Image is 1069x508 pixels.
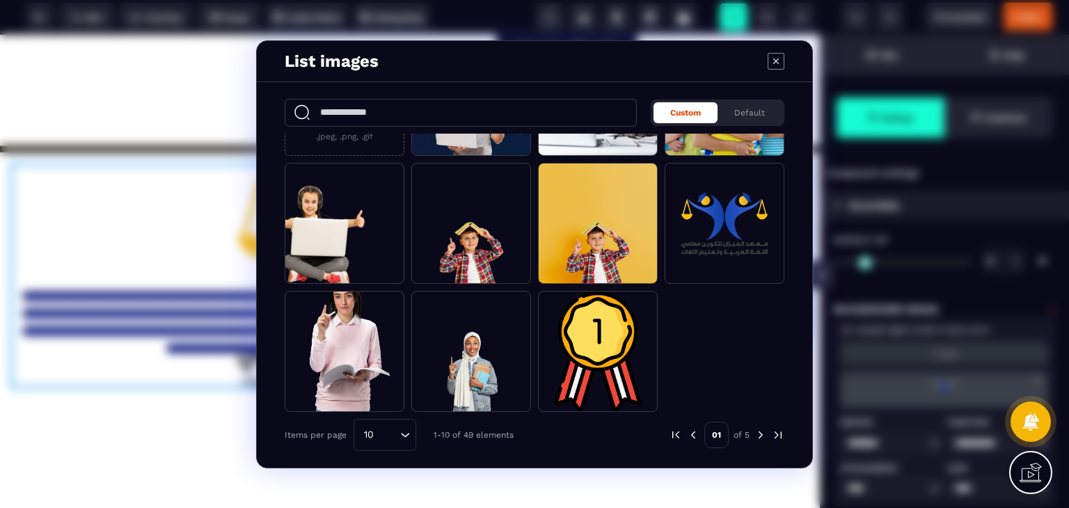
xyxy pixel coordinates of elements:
[285,51,379,71] h4: List images
[734,108,765,118] span: Default
[354,419,416,451] div: Search for option
[359,427,379,443] span: 10
[704,422,729,448] p: 01
[302,178,518,215] b: أكاديمية الميزان
[772,429,784,441] img: next
[734,429,750,440] p: of 5
[285,430,347,440] p: Items per page
[379,427,397,443] input: Search for option
[670,108,701,118] span: Custom
[754,429,767,441] img: next
[687,429,699,441] img: prev
[386,235,434,248] b: من نحن؟
[434,430,514,440] p: 1-10 of 49 elements
[670,429,682,441] img: prev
